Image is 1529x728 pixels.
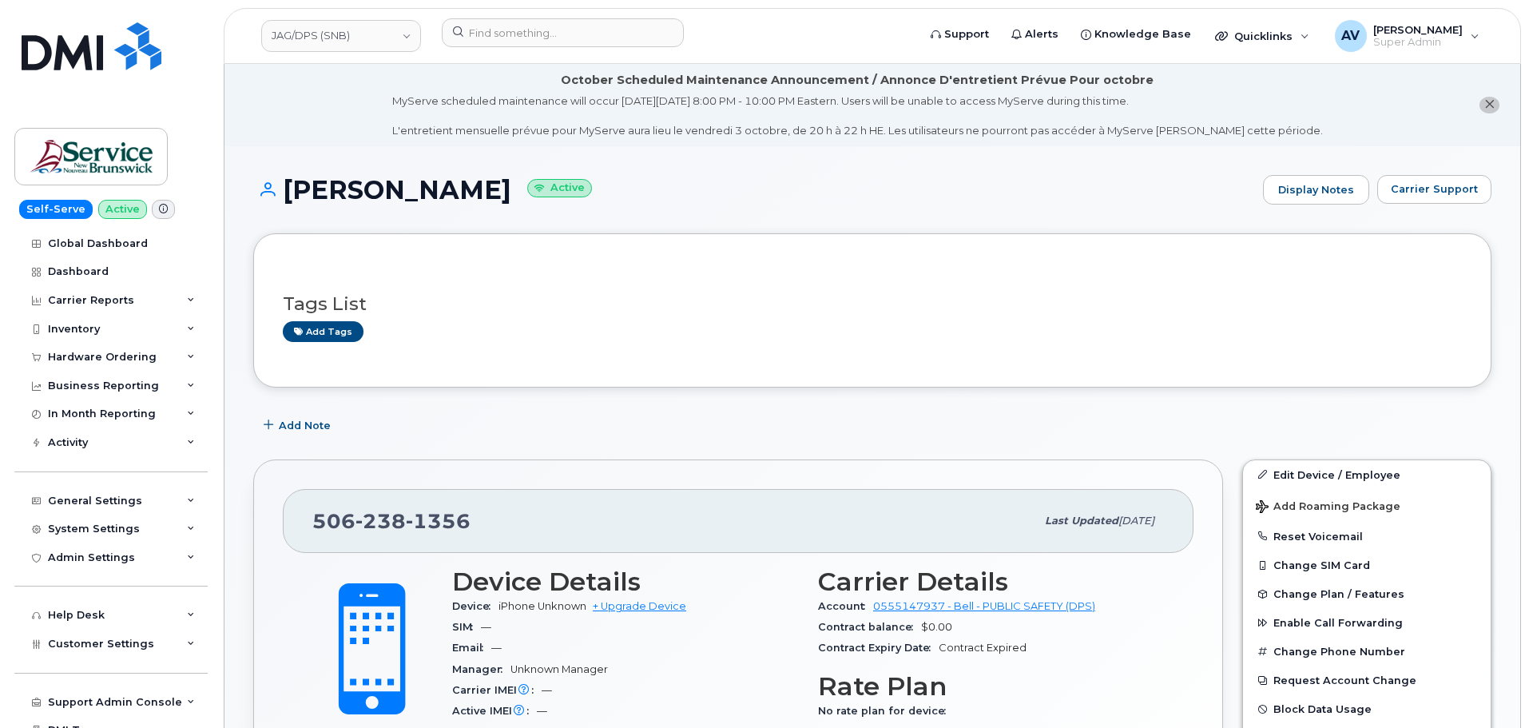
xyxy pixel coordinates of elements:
h3: Tags List [283,294,1462,314]
button: Change Phone Number [1243,637,1491,666]
span: [DATE] [1118,515,1154,527]
span: — [491,642,502,654]
button: Request Account Change [1243,666,1491,694]
button: close notification [1479,97,1499,113]
span: — [537,705,547,717]
a: 0555147937 - Bell - PUBLIC SAFETY (DPS) [873,600,1095,612]
span: Contract Expiry Date [818,642,939,654]
span: Contract Expired [939,642,1027,654]
span: Last updated [1045,515,1118,527]
span: Email [452,642,491,654]
span: Add Roaming Package [1256,500,1400,515]
span: Add Note [279,418,331,433]
span: iPhone Unknown [498,600,586,612]
a: Add tags [283,321,363,341]
span: Enable Call Forwarding [1273,617,1403,629]
div: October Scheduled Maintenance Announcement / Annonce D'entretient Prévue Pour octobre [561,72,1154,89]
span: Carrier Support [1391,181,1478,197]
button: Change Plan / Features [1243,579,1491,608]
a: + Upgrade Device [593,600,686,612]
button: Carrier Support [1377,175,1491,204]
span: Change Plan / Features [1273,588,1404,600]
span: Active IMEI [452,705,537,717]
h3: Device Details [452,567,799,596]
span: $0.00 [921,621,952,633]
small: Active [527,179,592,197]
button: Add Roaming Package [1243,489,1491,522]
h3: Rate Plan [818,672,1165,701]
button: Change SIM Card [1243,551,1491,579]
a: Display Notes [1263,175,1369,205]
button: Reset Voicemail [1243,522,1491,551]
button: Enable Call Forwarding [1243,608,1491,637]
span: Carrier IMEI [452,684,542,696]
a: Edit Device / Employee [1243,460,1491,489]
button: Block Data Usage [1243,694,1491,723]
span: 1356 [406,509,471,533]
span: Manager [452,663,510,675]
button: Add Note [253,412,344,440]
span: Unknown Manager [510,663,608,675]
span: SIM [452,621,481,633]
h1: [PERSON_NAME] [253,176,1255,204]
span: Account [818,600,873,612]
span: 506 [312,509,471,533]
h3: Carrier Details [818,567,1165,596]
span: — [481,621,491,633]
span: — [542,684,552,696]
span: Device [452,600,498,612]
div: MyServe scheduled maintenance will occur [DATE][DATE] 8:00 PM - 10:00 PM Eastern. Users will be u... [392,93,1323,138]
span: No rate plan for device [818,705,954,717]
span: Contract balance [818,621,921,633]
span: 238 [355,509,406,533]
